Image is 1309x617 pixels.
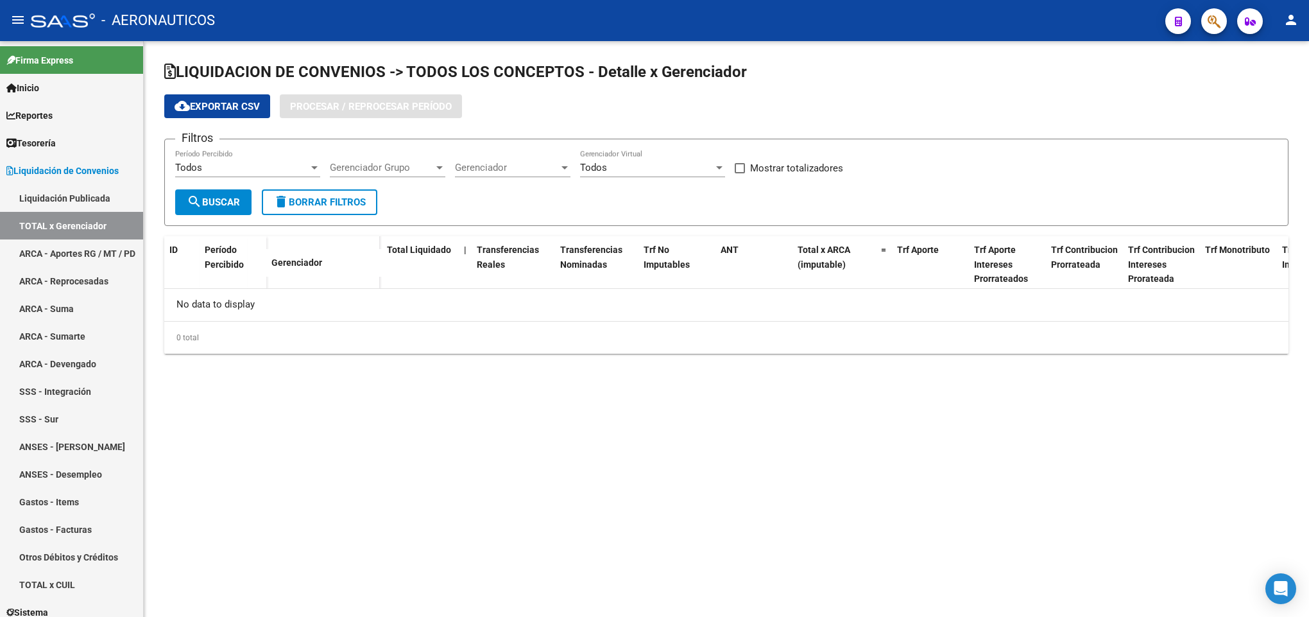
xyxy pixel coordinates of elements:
span: Reportes [6,109,53,123]
span: Transferencias Nominadas [560,245,622,270]
span: Transferencias Reales [477,245,539,270]
span: Exportar CSV [175,101,260,112]
span: Trf Monotributo [1205,245,1270,255]
span: ID [169,245,178,255]
span: Trf Aporte Intereses Prorrateados [974,245,1028,284]
span: Procesar / Reprocesar período [290,101,452,112]
span: Trf Contribucion Intereses Prorateada [1128,245,1195,284]
span: Trf No Imputables [644,245,690,270]
datatable-header-cell: Trf Monotributo [1200,236,1277,293]
span: Todos [175,162,202,173]
span: Gerenciador Grupo [330,162,434,173]
mat-icon: search [187,194,202,209]
span: Firma Express [6,53,73,67]
button: Exportar CSV [164,94,270,118]
datatable-header-cell: Transferencias Reales [472,236,555,293]
span: Trf Contribucion Prorrateada [1051,245,1118,270]
datatable-header-cell: | [459,236,472,293]
datatable-header-cell: Total Liquidado [382,236,459,293]
span: Gerenciador [271,257,322,268]
mat-icon: menu [10,12,26,28]
span: Borrar Filtros [273,196,366,208]
datatable-header-cell: = [876,236,892,293]
span: Mostrar totalizadores [750,161,843,176]
datatable-header-cell: Trf No Imputables [638,236,715,293]
mat-icon: cloud_download [175,98,190,114]
datatable-header-cell: Gerenciador [266,249,382,277]
span: LIQUIDACION DE CONVENIOS -> TODOS LOS CONCEPTOS - Detalle x Gerenciador [164,63,747,81]
datatable-header-cell: ID [164,236,200,290]
span: Total x ARCA (imputable) [798,245,850,270]
datatable-header-cell: Trf Contribucion Intereses Prorateada [1123,236,1200,293]
span: - AERONAUTICOS [101,6,215,35]
span: Buscar [187,196,240,208]
datatable-header-cell: Trf Contribucion Prorrateada [1046,236,1123,293]
datatable-header-cell: Total x ARCA (imputable) [792,236,876,293]
span: Todos [580,162,607,173]
datatable-header-cell: Período Percibido [200,236,248,290]
span: Período Percibido [205,245,244,270]
div: Open Intercom Messenger [1265,573,1296,604]
div: No data to display [164,289,1288,321]
span: | [464,245,466,255]
button: Procesar / Reprocesar período [280,94,462,118]
datatable-header-cell: Trf Aporte [892,236,969,293]
datatable-header-cell: Transferencias Nominadas [555,236,638,293]
span: ANT [721,245,739,255]
span: Liquidación de Convenios [6,164,119,178]
mat-icon: delete [273,194,289,209]
span: Trf Aporte [897,245,939,255]
div: 0 total [164,322,1288,354]
mat-icon: person [1283,12,1299,28]
span: Total Liquidado [387,245,451,255]
span: Tesorería [6,136,56,150]
span: Gerenciador [455,162,559,173]
button: Borrar Filtros [262,189,377,215]
span: Inicio [6,81,39,95]
datatable-header-cell: Trf Aporte Intereses Prorrateados [969,236,1046,293]
span: = [881,245,886,255]
h3: Filtros [175,129,219,147]
datatable-header-cell: ANT [715,236,792,293]
button: Buscar [175,189,252,215]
